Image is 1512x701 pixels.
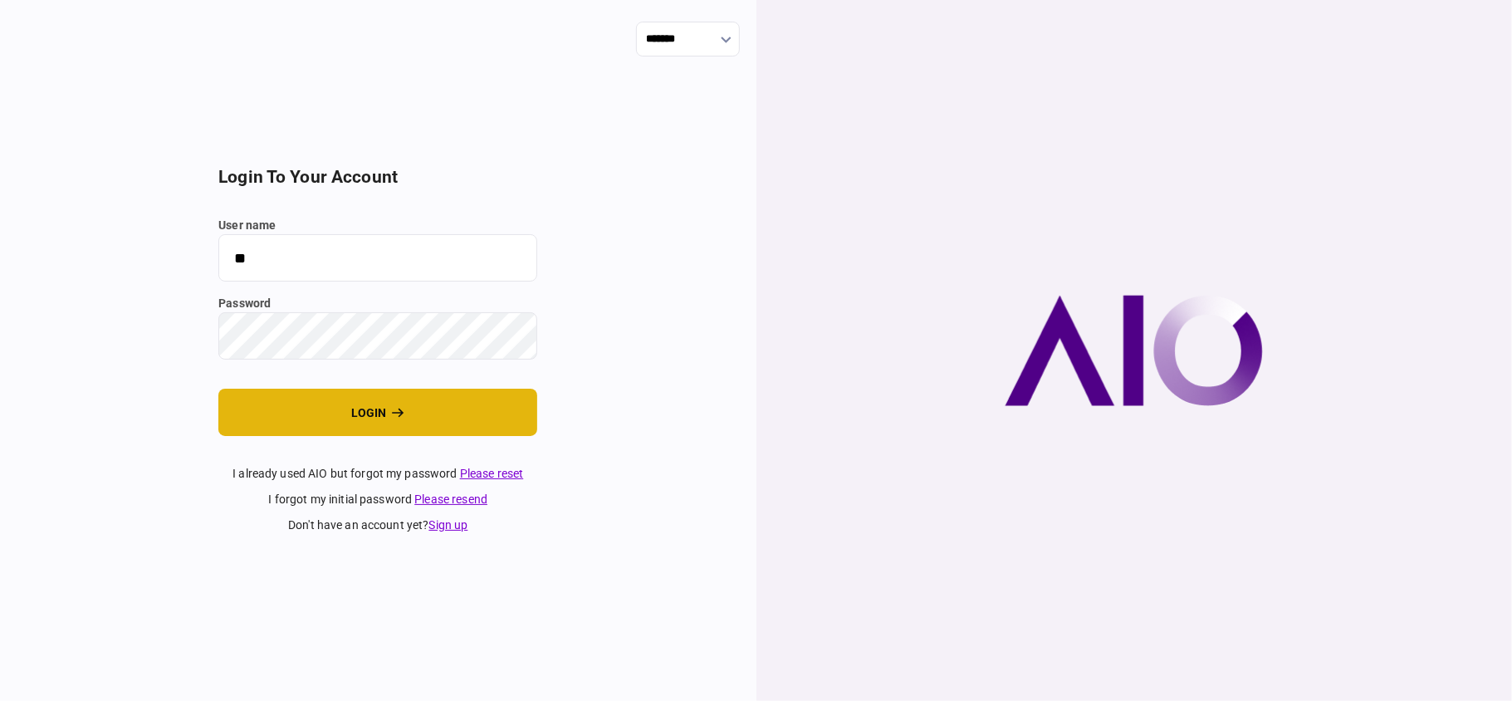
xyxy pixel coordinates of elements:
label: user name [218,217,537,234]
a: Please resend [414,493,487,506]
a: Please reset [460,467,524,480]
input: show language options [636,22,740,56]
input: password [218,312,537,360]
div: I forgot my initial password [218,491,537,508]
label: password [218,295,537,312]
input: user name [218,234,537,282]
img: AIO company logo [1005,295,1263,406]
h2: login to your account [218,167,537,188]
a: Sign up [429,518,468,532]
div: I already used AIO but forgot my password [218,465,537,483]
button: login [218,389,537,436]
div: don't have an account yet ? [218,517,537,534]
